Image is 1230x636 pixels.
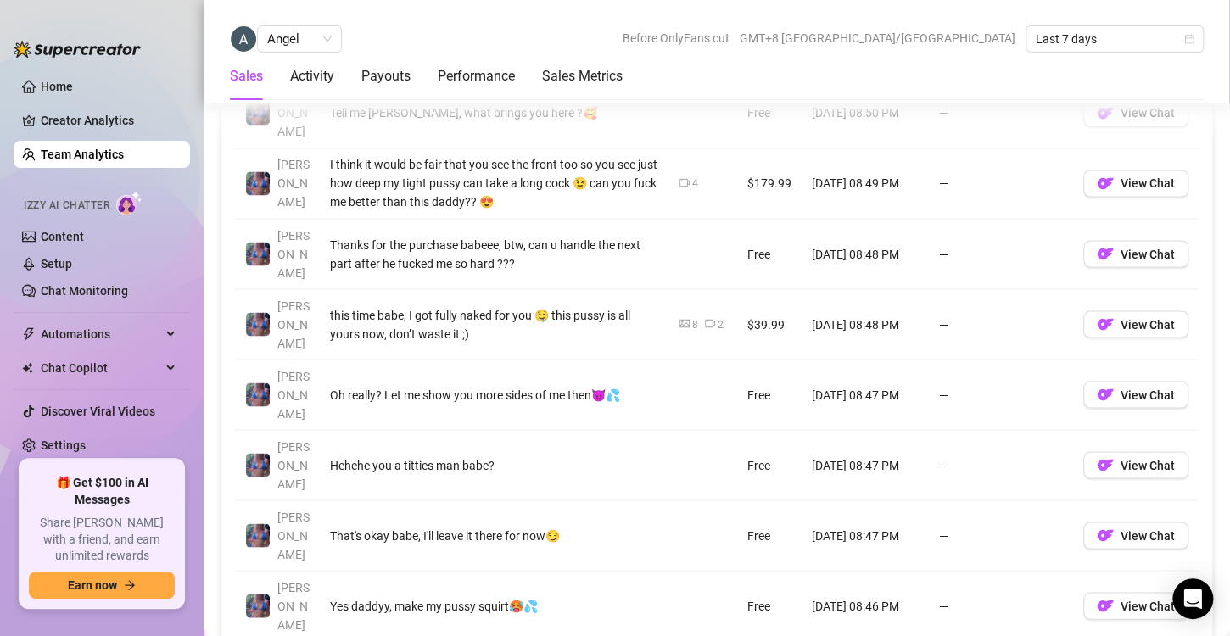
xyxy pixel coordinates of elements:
td: — [929,430,1073,500]
td: — [929,500,1073,571]
div: Sales [230,66,263,86]
span: View Chat [1121,247,1175,260]
img: Jaylie [246,101,270,125]
button: OFView Chat [1083,240,1188,267]
img: AI Chatter [116,191,143,215]
span: arrow-right [124,579,136,591]
img: OF [1097,104,1114,121]
td: $39.99 [737,289,802,360]
a: OFView Chat [1083,251,1188,265]
button: OFView Chat [1083,99,1188,126]
button: Earn nowarrow-right [29,572,175,599]
span: video-camera [679,177,690,187]
a: Settings [41,438,86,452]
img: OF [1097,245,1114,262]
a: Team Analytics [41,148,124,161]
td: — [929,289,1073,360]
td: $179.99 [737,148,802,219]
td: — [929,78,1073,148]
button: OFView Chat [1083,592,1188,619]
button: OFView Chat [1083,451,1188,478]
div: 2 [718,316,724,332]
td: — [929,219,1073,289]
a: Content [41,230,84,243]
span: [PERSON_NAME] [277,510,310,561]
img: OF [1097,315,1114,332]
span: Izzy AI Chatter [24,198,109,214]
a: OFView Chat [1083,462,1188,476]
img: logo-BBDzfeDw.svg [14,41,141,58]
span: calendar [1184,34,1194,44]
span: Chat Copilot [41,354,161,382]
img: OF [1097,597,1114,614]
div: Thanks for the purchase babeee, btw, can u handle the next part after he fucked me so hard ??? [330,235,659,272]
div: Open Intercom Messenger [1172,578,1213,619]
div: Tell me [PERSON_NAME], what brings you here ?🥰 [330,103,659,122]
img: Jaylie [246,171,270,195]
div: That's okay babe, I'll leave it there for now😏 [330,526,659,544]
img: OF [1097,386,1114,403]
span: [PERSON_NAME] [277,158,310,209]
img: Jaylie [246,594,270,617]
a: OFView Chat [1083,321,1188,335]
span: [PERSON_NAME] [277,580,310,631]
a: OFView Chat [1083,181,1188,194]
span: Automations [41,321,161,348]
img: Angel [231,26,256,52]
td: [DATE] 08:48 PM [802,219,929,289]
span: [PERSON_NAME] [277,439,310,490]
span: View Chat [1121,458,1175,471]
span: [PERSON_NAME] [277,87,310,138]
img: OF [1097,175,1114,192]
td: [DATE] 08:49 PM [802,148,929,219]
span: [PERSON_NAME] [277,228,310,279]
img: Jaylie [246,242,270,265]
img: Jaylie [246,453,270,477]
span: Share [PERSON_NAME] with a friend, and earn unlimited rewards [29,515,175,565]
span: 🎁 Get $100 in AI Messages [29,475,175,508]
img: Chat Copilot [22,362,33,374]
button: OFView Chat [1083,170,1188,197]
span: View Chat [1121,317,1175,331]
span: View Chat [1121,599,1175,612]
td: [DATE] 08:47 PM [802,430,929,500]
div: 4 [692,176,698,192]
span: [PERSON_NAME] [277,369,310,420]
a: OFView Chat [1083,110,1188,124]
img: OF [1097,456,1114,473]
a: Chat Monitoring [41,284,128,298]
a: Setup [41,257,72,271]
span: thunderbolt [22,327,36,341]
td: [DATE] 08:50 PM [802,78,929,148]
div: Hehehe you a titties man babe? [330,455,659,474]
td: Free [737,500,802,571]
td: — [929,360,1073,430]
td: [DATE] 08:47 PM [802,500,929,571]
a: Creator Analytics [41,107,176,134]
td: Free [737,360,802,430]
td: Free [737,78,802,148]
span: Last 7 days [1036,26,1194,52]
span: [PERSON_NAME] [277,298,310,349]
div: Yes daddyy, make my pussy squirt🥵💦 [330,596,659,615]
span: View Chat [1121,176,1175,190]
div: Oh really? Let me show you more sides of me then😈💦 [330,385,659,404]
span: picture [679,318,690,328]
img: Jaylie [246,523,270,547]
div: Payouts [361,66,411,86]
div: I think it would be fair that you see the front too so you see just how deep my tight pussy can t... [330,155,659,211]
div: Performance [438,66,515,86]
td: Free [737,219,802,289]
a: OFView Chat [1083,533,1188,546]
span: video-camera [705,318,715,328]
img: OF [1097,527,1114,544]
span: View Chat [1121,528,1175,542]
a: Home [41,80,73,93]
img: Jaylie [246,312,270,336]
a: OFView Chat [1083,392,1188,405]
div: 8 [692,316,698,332]
div: Activity [290,66,334,86]
a: Discover Viral Videos [41,404,155,418]
td: [DATE] 08:48 PM [802,289,929,360]
td: Free [737,430,802,500]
